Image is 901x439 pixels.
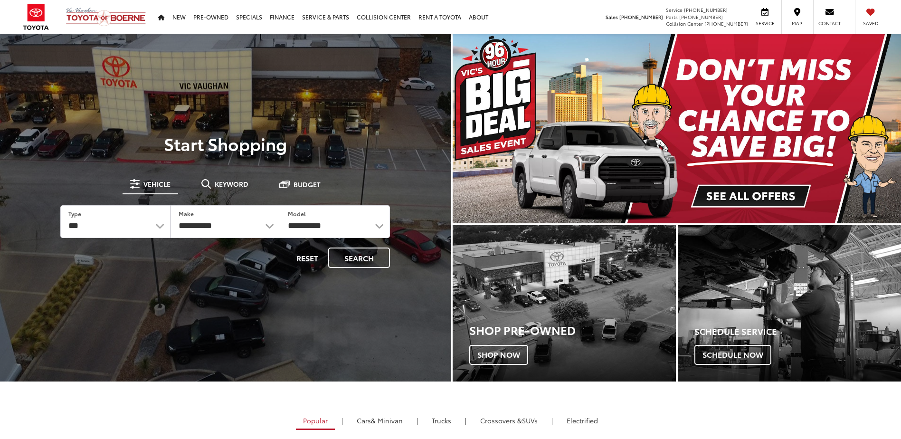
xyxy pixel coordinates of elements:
[288,248,326,268] button: Reset
[704,20,748,27] span: [PHONE_NUMBER]
[787,20,807,27] span: Map
[678,225,901,382] div: Toyota
[328,248,390,268] button: Search
[678,225,901,382] a: Schedule Service Schedule Now
[666,20,703,27] span: Collision Center
[350,412,410,429] a: Cars
[414,416,420,425] li: |
[215,181,248,187] span: Keyword
[66,7,146,27] img: Vic Vaughan Toyota of Boerne
[453,225,676,382] div: Toyota
[666,13,678,20] span: Parts
[666,6,683,13] span: Service
[40,134,411,153] p: Start Shopping
[694,327,901,336] h4: Schedule Service
[453,225,676,382] a: Shop Pre-Owned Shop Now
[425,412,458,429] a: Trucks
[619,13,663,20] span: [PHONE_NUMBER]
[288,210,306,218] label: Model
[480,416,522,425] span: Crossovers &
[339,416,345,425] li: |
[296,412,335,430] a: Popular
[473,412,545,429] a: SUVs
[294,181,321,188] span: Budget
[549,416,555,425] li: |
[463,416,469,425] li: |
[818,20,841,27] span: Contact
[68,210,81,218] label: Type
[371,416,403,425] span: & Minivan
[679,13,723,20] span: [PHONE_NUMBER]
[684,6,728,13] span: [PHONE_NUMBER]
[694,345,771,365] span: Schedule Now
[606,13,618,20] span: Sales
[143,181,171,187] span: Vehicle
[179,210,194,218] label: Make
[754,20,776,27] span: Service
[860,20,881,27] span: Saved
[469,324,676,336] h3: Shop Pre-Owned
[560,412,605,429] a: Electrified
[469,345,528,365] span: Shop Now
